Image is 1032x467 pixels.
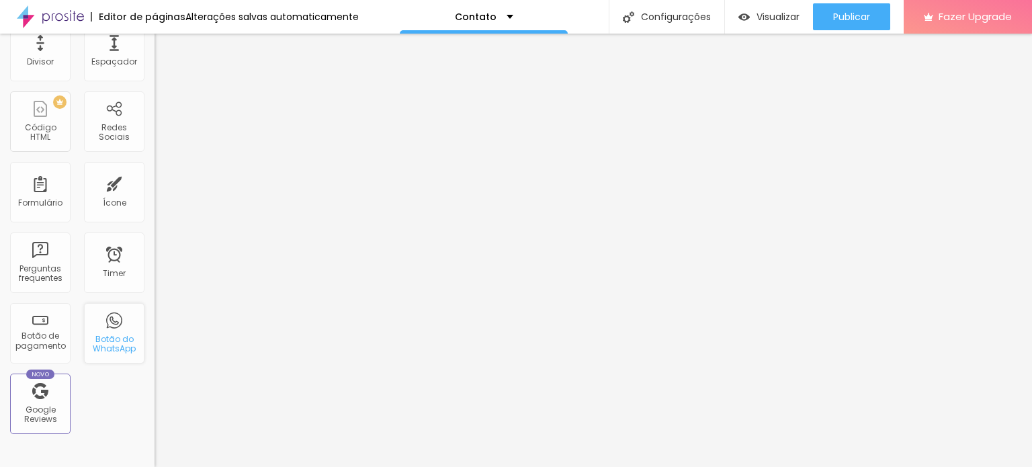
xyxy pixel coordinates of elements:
[725,3,813,30] button: Visualizar
[813,3,890,30] button: Publicar
[91,57,137,67] div: Espaçador
[185,12,359,22] div: Alterações salvas automaticamente
[18,198,62,208] div: Formulário
[939,11,1012,22] span: Fazer Upgrade
[26,370,55,379] div: Novo
[103,269,126,278] div: Timer
[87,123,140,142] div: Redes Sociais
[13,123,67,142] div: Código HTML
[103,198,126,208] div: Ícone
[13,264,67,284] div: Perguntas frequentes
[87,335,140,354] div: Botão do WhatsApp
[757,11,800,22] span: Visualizar
[623,11,634,23] img: Icone
[833,11,870,22] span: Publicar
[13,331,67,351] div: Botão de pagamento
[738,11,750,23] img: view-1.svg
[155,34,1032,467] iframe: Editor
[455,12,497,22] p: Contato
[27,57,54,67] div: Divisor
[91,12,185,22] div: Editor de páginas
[13,405,67,425] div: Google Reviews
